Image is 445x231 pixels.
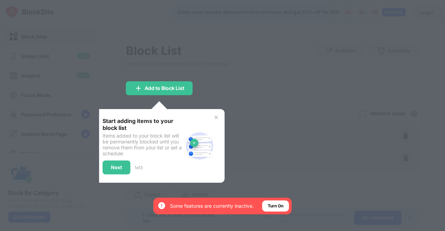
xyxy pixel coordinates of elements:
[170,203,254,209] div: Some features are currently inactive.
[111,165,122,170] div: Next
[135,165,143,170] div: 1 of 3
[268,203,283,209] div: Turn On
[145,85,184,91] div: Add to Block List
[213,115,219,120] img: x-button.svg
[103,133,183,156] div: Items added to your block list will be permanently blocked until you remove them from your list o...
[103,117,183,131] div: Start adding items to your block list
[183,129,216,163] img: block-site.svg
[157,201,166,210] img: error-circle-white.svg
